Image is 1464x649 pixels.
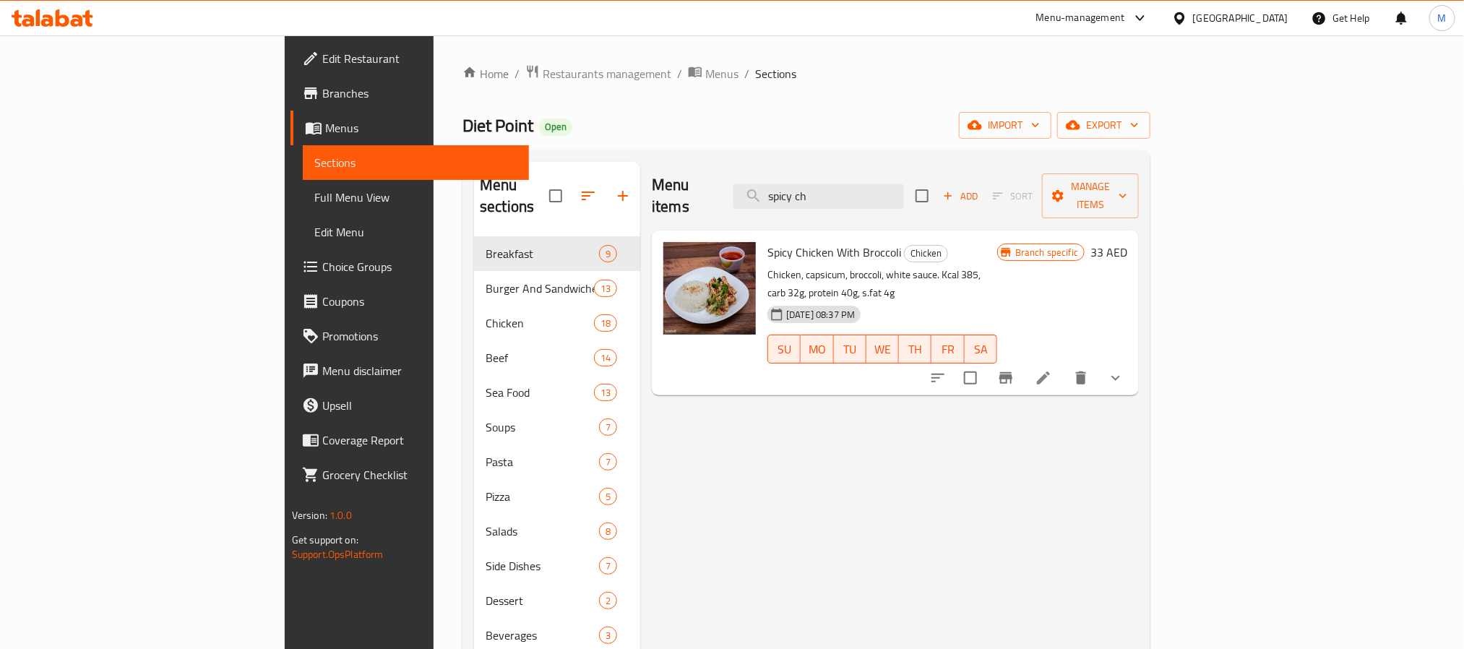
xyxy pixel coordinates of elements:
[303,180,529,215] a: Full Menu View
[541,181,571,211] span: Select all sections
[595,386,616,400] span: 13
[806,339,827,360] span: MO
[322,362,517,379] span: Menu disclaimer
[767,335,801,364] button: SU
[1036,9,1125,27] div: Menu-management
[314,223,517,241] span: Edit Menu
[290,319,529,353] a: Promotions
[931,335,964,364] button: FR
[474,549,640,583] div: Side Dishes7
[1438,10,1447,26] span: M
[486,627,599,644] span: Beverages
[600,455,616,469] span: 7
[474,514,640,549] div: Salads8
[663,242,756,335] img: Spicy Chicken With Broccoli
[755,65,796,82] span: Sections
[600,421,616,434] span: 7
[594,349,617,366] div: items
[1054,178,1127,214] span: Manage items
[594,314,617,332] div: items
[834,335,866,364] button: TU
[970,339,991,360] span: SA
[606,179,640,213] button: Add section
[599,557,617,575] div: items
[937,185,983,207] button: Add
[474,583,640,618] div: Dessert2
[486,453,599,470] span: Pasta
[292,530,358,549] span: Get support on:
[904,245,948,262] div: Chicken
[303,215,529,249] a: Edit Menu
[905,339,926,360] span: TH
[474,479,640,514] div: Pizza5
[322,50,517,67] span: Edit Restaurant
[600,247,616,261] span: 9
[474,444,640,479] div: Pasta7
[801,335,833,364] button: MO
[941,188,980,205] span: Add
[303,145,529,180] a: Sections
[1069,116,1139,134] span: export
[486,592,599,609] span: Dessert
[965,335,997,364] button: SA
[486,314,594,332] span: Chicken
[774,339,795,360] span: SU
[1090,242,1127,262] h6: 33 AED
[1057,112,1150,139] button: export
[290,249,529,284] a: Choice Groups
[1009,246,1084,259] span: Branch specific
[322,397,517,414] span: Upsell
[292,545,384,564] a: Support.OpsPlatform
[600,629,616,642] span: 3
[290,457,529,492] a: Grocery Checklist
[539,119,572,136] div: Open
[840,339,861,360] span: TU
[486,384,594,401] span: Sea Food
[486,418,599,436] div: Soups
[486,488,599,505] span: Pizza
[290,423,529,457] a: Coverage Report
[983,185,1042,207] span: Select section first
[921,361,955,395] button: sort-choices
[599,245,617,262] div: items
[733,184,904,209] input: search
[486,349,594,366] span: Beef
[937,185,983,207] span: Add item
[780,308,861,322] span: [DATE] 08:37 PM
[525,64,671,83] a: Restaurants management
[599,523,617,540] div: items
[474,306,640,340] div: Chicken18
[600,594,616,608] span: 2
[1064,361,1098,395] button: delete
[462,64,1150,83] nav: breadcrumb
[677,65,682,82] li: /
[474,410,640,444] div: Soups7
[474,340,640,375] div: Beef14
[600,490,616,504] span: 5
[1042,173,1139,218] button: Manage items
[594,280,617,297] div: items
[322,85,517,102] span: Branches
[1193,10,1288,26] div: [GEOGRAPHIC_DATA]
[290,76,529,111] a: Branches
[705,65,739,82] span: Menus
[595,317,616,330] span: 18
[486,557,599,575] span: Side Dishes
[866,335,899,364] button: WE
[290,388,529,423] a: Upsell
[292,506,327,525] span: Version:
[595,351,616,365] span: 14
[322,327,517,345] span: Promotions
[907,181,937,211] span: Select section
[767,266,997,302] p: Chicken, capsicum, broccoli, white sauce. Kcal 385, carb 32g, protein 40g, s.fat 4g
[1107,369,1124,387] svg: Show Choices
[594,384,617,401] div: items
[767,241,901,263] span: Spicy Chicken With Broccoli
[937,339,958,360] span: FR
[314,154,517,171] span: Sections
